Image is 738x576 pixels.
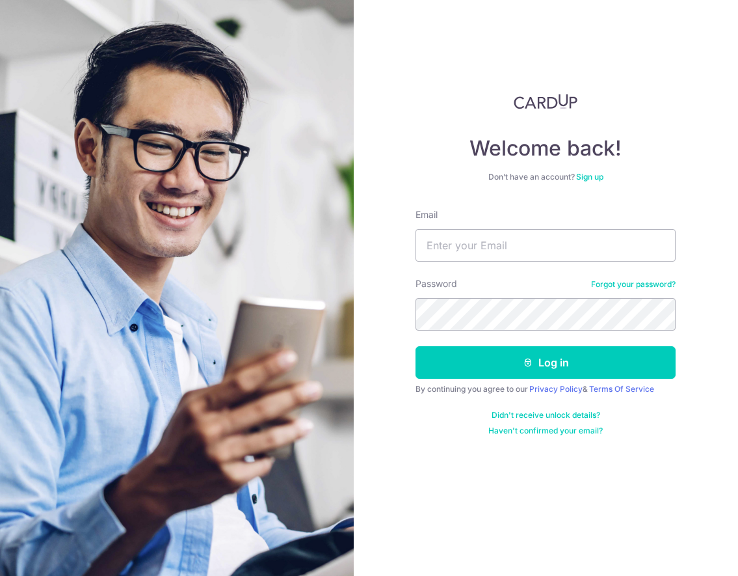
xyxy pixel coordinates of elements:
[589,384,654,394] a: Terms Of Service
[591,279,676,290] a: Forgot your password?
[415,208,438,221] label: Email
[576,172,603,182] a: Sign up
[415,384,676,394] div: By continuing you agree to our &
[415,346,676,379] button: Log in
[514,94,577,109] img: CardUp Logo
[415,135,676,161] h4: Welcome back!
[529,384,583,394] a: Privacy Policy
[415,229,676,262] input: Enter your Email
[488,426,603,436] a: Haven't confirmed your email?
[415,172,676,182] div: Don’t have an account?
[415,277,457,290] label: Password
[492,410,600,420] a: Didn't receive unlock details?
